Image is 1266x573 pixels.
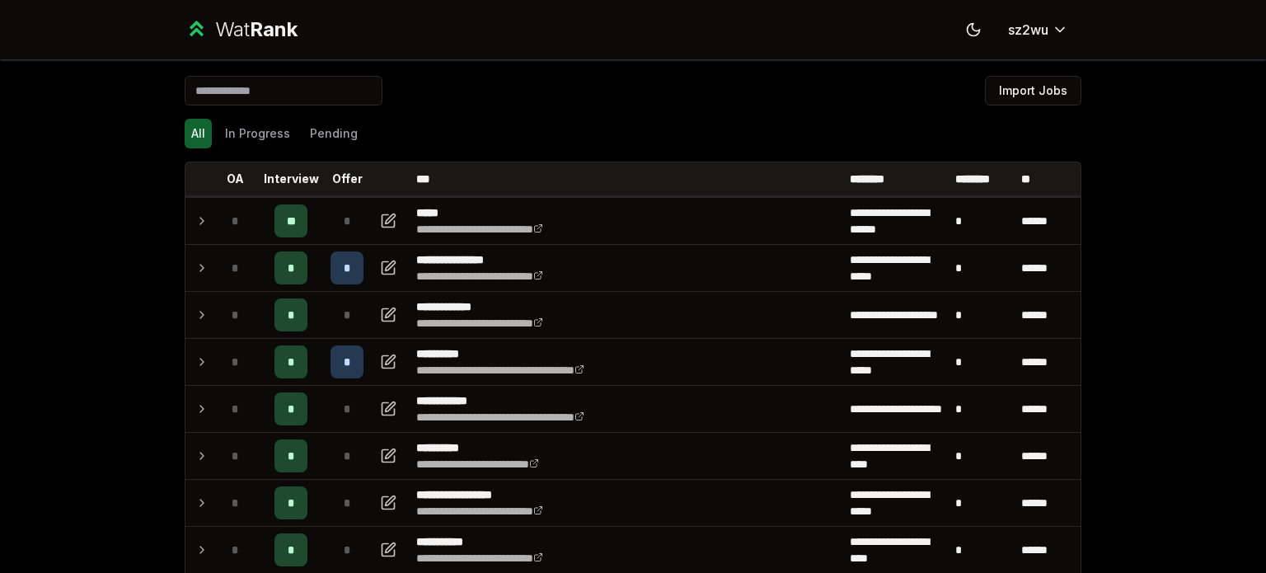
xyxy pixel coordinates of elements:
a: WatRank [185,16,298,43]
button: Pending [303,119,364,148]
button: Import Jobs [985,76,1081,106]
p: OA [227,171,244,187]
span: Rank [250,17,298,41]
button: sz2wu [995,15,1081,45]
span: sz2wu [1008,20,1048,40]
div: Wat [215,16,298,43]
p: Interview [264,171,319,187]
button: All [185,119,212,148]
button: In Progress [218,119,297,148]
p: Offer [332,171,363,187]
